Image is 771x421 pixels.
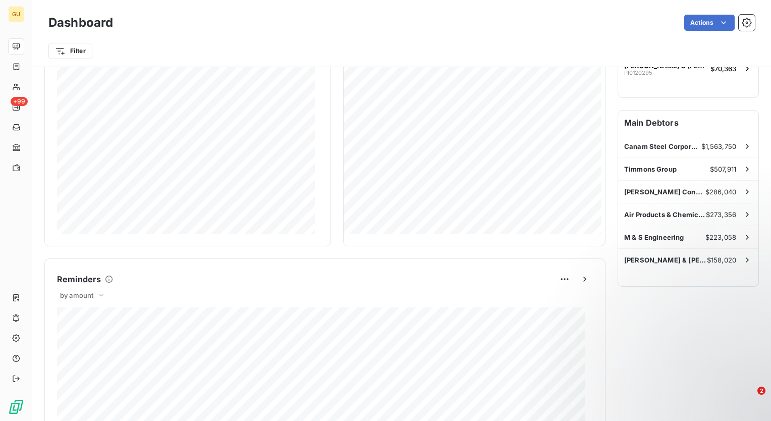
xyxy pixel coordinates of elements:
h3: Dashboard [48,14,113,32]
span: [PERSON_NAME] & [PERSON_NAME] Construction [624,256,707,264]
span: $223,058 [705,233,736,241]
span: [PERSON_NAME] Construction [624,188,705,196]
iframe: Intercom live chat [737,387,761,411]
span: Canam Steel Corporation ([GEOGRAPHIC_DATA]) [624,142,701,150]
span: $70,363 [710,65,736,73]
h6: Reminders [57,273,101,285]
div: GU [8,6,24,22]
span: Air Products & Chemicals [624,210,706,219]
span: 2 [757,387,765,395]
span: PI0120295 [624,70,652,76]
span: Timmons Group [624,165,677,173]
iframe: Intercom notifications message [569,323,771,394]
span: $507,911 [710,165,736,173]
span: $286,040 [705,188,736,196]
span: M & S Engineering [624,233,684,241]
button: Actions [684,15,735,31]
img: Logo LeanPay [8,399,24,415]
span: +99 [11,97,28,106]
button: Filter [48,43,92,59]
span: $1,563,750 [701,142,737,150]
span: $273,356 [706,210,736,219]
span: by amount [60,291,93,299]
h6: Main Debtors [618,111,758,135]
button: [PERSON_NAME] & [PERSON_NAME] ConstructionPI0120295$70,363 [618,57,758,79]
span: $158,020 [707,256,736,264]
